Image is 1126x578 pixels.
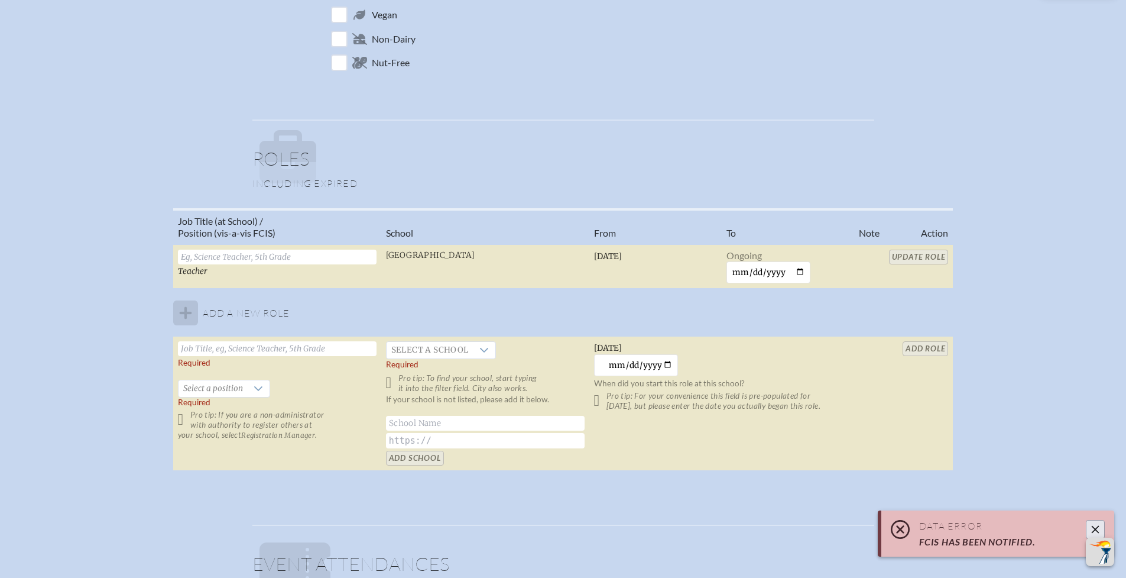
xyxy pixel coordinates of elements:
p: Pro tip: For your convenience this field is pre-populated for [DATE], but please enter the date y... [594,391,849,411]
p: Pro tip: To find your school, start typing it into the filter field. City also works. [386,373,585,393]
span: [DATE] [594,251,622,261]
span: Select a position [179,380,248,397]
p: When did you start this role at this school? [594,379,849,389]
label: Required [178,358,210,368]
input: https:// [386,433,585,448]
span: Select a school [387,342,473,359]
span: Non-Dairy [372,33,416,45]
span: Nut-Free [372,57,410,69]
label: Required [386,360,418,370]
input: Job Title, eg, Science Teacher, 5th Grade [178,341,377,356]
th: To [722,209,854,244]
button: Close [1086,520,1105,539]
span: Teacher [178,266,207,276]
img: To the top [1088,540,1112,564]
p: Pro tip: If you are a non-administrator with authority to register others at your school, select . [178,410,377,440]
div: FCIS has been notified. [919,537,1086,547]
th: Job Title (at School) / Position (vis-a-vis FCIS) [173,209,381,244]
span: [DATE] [594,343,622,353]
th: School [381,209,589,244]
input: School Name [386,416,585,431]
span: Vegan [372,9,397,21]
th: Action [884,209,953,244]
th: Note [854,209,884,244]
h1: Roles [252,149,874,177]
th: From [589,209,722,244]
span: Required [178,398,210,407]
span: Data Error [919,520,982,532]
p: Including expired [252,177,874,189]
label: If your school is not listed, please add it below. [386,395,549,415]
span: [GEOGRAPHIC_DATA] [386,250,475,260]
span: Ongoing [726,250,762,261]
input: Eg, Science Teacher, 5th Grade [178,250,377,264]
button: Scroll Top [1086,538,1114,566]
span: Registration Manager [241,431,315,440]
